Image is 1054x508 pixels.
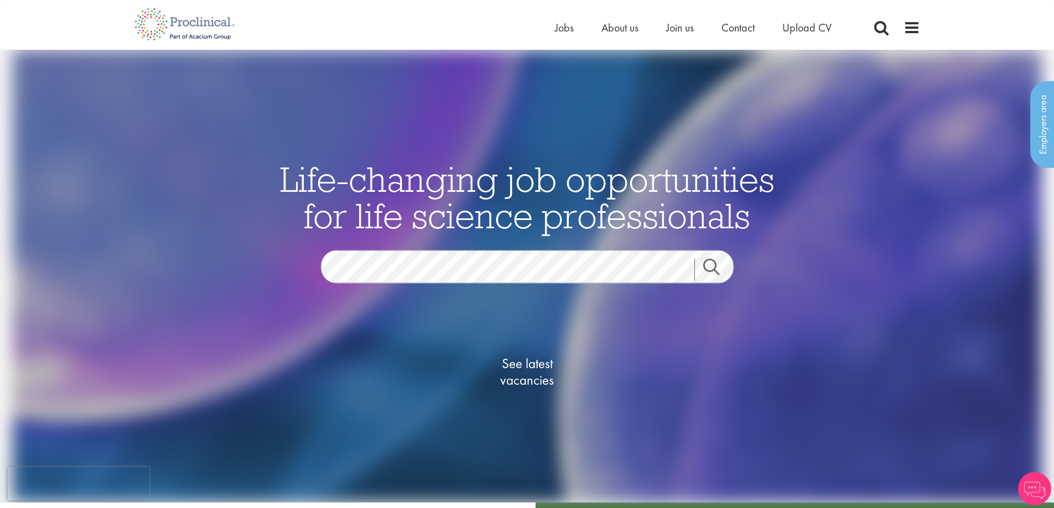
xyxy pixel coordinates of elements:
a: Jobs [555,20,574,35]
a: Contact [721,20,755,35]
a: About us [601,20,638,35]
img: Chatbot [1018,472,1051,505]
iframe: reCAPTCHA [8,467,149,500]
a: See latestvacancies [472,311,583,433]
span: Life-changing job opportunities for life science professionals [280,157,775,238]
a: Job search submit button [694,259,742,281]
a: Join us [666,20,694,35]
img: candidate home [12,50,1042,502]
a: Upload CV [782,20,832,35]
span: See latest vacancies [472,355,583,389]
